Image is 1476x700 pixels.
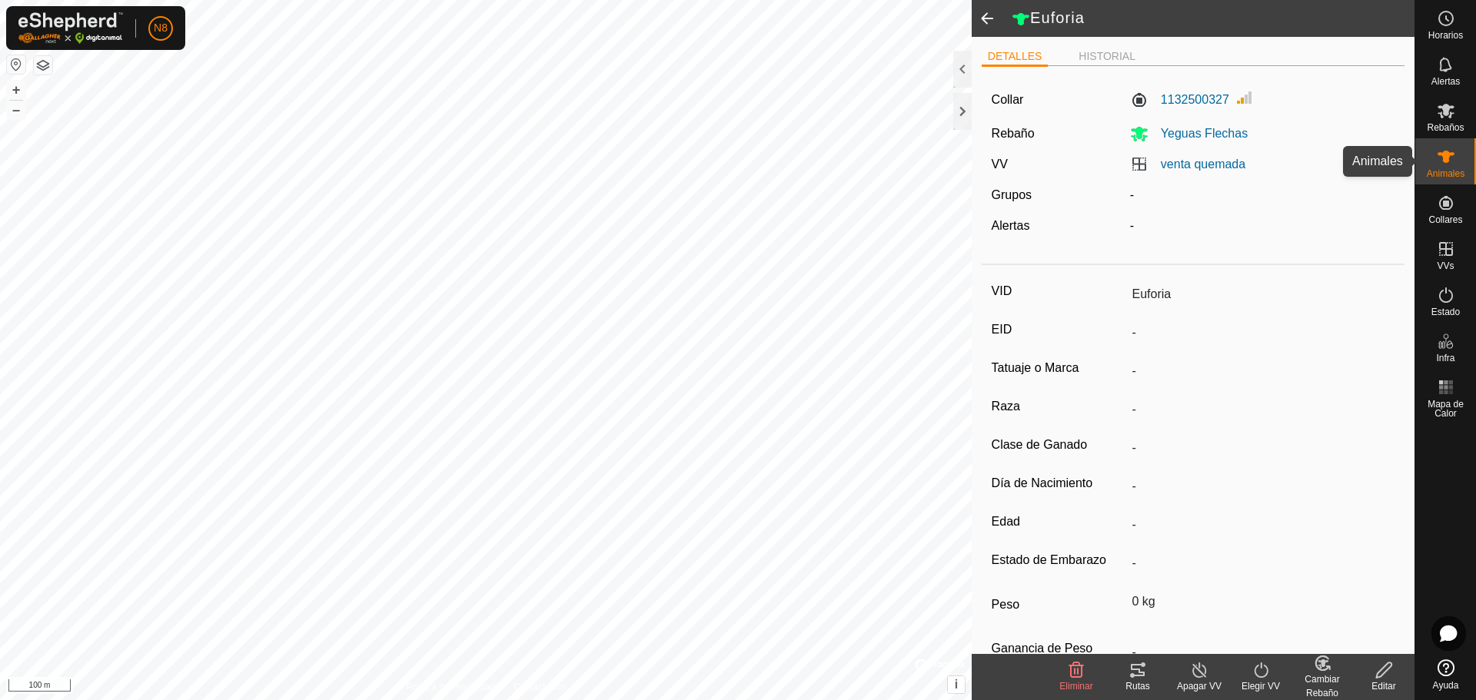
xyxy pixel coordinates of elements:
[992,473,1126,493] label: Día de Nacimiento
[1012,8,1414,28] h2: Euforia
[992,589,1126,621] label: Peso
[1428,31,1463,40] span: Horarios
[1124,186,1401,204] div: -
[1436,353,1454,363] span: Infra
[1431,77,1460,86] span: Alertas
[1427,169,1464,178] span: Animales
[992,396,1126,416] label: Raza
[1427,123,1464,132] span: Rebaños
[1415,653,1476,696] a: Ayuda
[1124,217,1401,235] div: -
[992,320,1126,340] label: EID
[1168,679,1230,693] div: Apagar VV
[34,56,52,75] button: Capas del Mapa
[407,680,495,694] a: Política de Privacidad
[1072,48,1142,65] li: HISTORIAL
[992,639,1126,676] label: Ganancia de Peso Diaria Esperada
[992,358,1126,378] label: Tatuaje o Marca
[18,12,123,44] img: Logo Gallagher
[992,158,1008,171] label: VV
[992,512,1126,532] label: Edad
[1291,672,1353,700] div: Cambiar Rebaño
[1419,400,1472,418] span: Mapa de Calor
[1230,679,1291,693] div: Elegir VV
[1059,681,1092,692] span: Eliminar
[154,20,168,36] span: N8
[955,678,958,691] span: i
[992,281,1126,301] label: VID
[1437,261,1454,270] span: VVs
[992,435,1126,455] label: Clase de Ganado
[992,219,1030,232] label: Alertas
[7,55,25,74] button: Restablecer Mapa
[948,676,965,693] button: i
[7,101,25,119] button: –
[1149,127,1248,140] span: Yeguas Flechas
[1235,88,1254,107] img: Intensidad de Señal
[992,91,1024,109] label: Collar
[982,48,1049,67] li: DETALLES
[992,188,1032,201] label: Grupos
[992,550,1126,570] label: Estado de Embarazo
[1428,215,1462,224] span: Collares
[1431,307,1460,317] span: Estado
[1353,679,1414,693] div: Editar
[1433,681,1459,690] span: Ayuda
[1130,91,1229,109] label: 1132500327
[1161,158,1245,171] a: venta quemada
[1107,679,1168,693] div: Rutas
[992,127,1035,140] label: Rebaño
[7,81,25,99] button: +
[514,680,565,694] a: Contáctenos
